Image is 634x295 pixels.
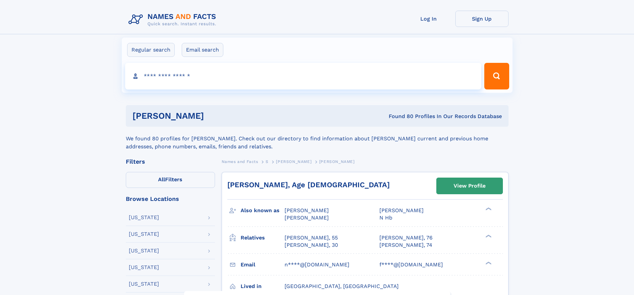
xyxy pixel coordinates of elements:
[129,231,159,237] div: [US_STATE]
[222,157,258,166] a: Names and Facts
[129,248,159,253] div: [US_STATE]
[132,112,297,120] h1: [PERSON_NAME]
[379,234,433,241] a: [PERSON_NAME], 76
[319,159,355,164] span: [PERSON_NAME]
[276,157,312,166] a: [PERSON_NAME]
[126,127,509,151] div: We found 80 profiles for [PERSON_NAME]. Check out our directory to find information about [PERSON...
[379,215,392,221] span: N Hb
[129,265,159,270] div: [US_STATE]
[126,159,215,165] div: Filters
[266,159,269,164] span: S
[266,157,269,166] a: S
[285,234,338,241] a: [PERSON_NAME], 55
[285,241,338,249] a: [PERSON_NAME], 30
[276,159,312,164] span: [PERSON_NAME]
[241,232,285,243] h3: Relatives
[484,207,492,211] div: ❯
[126,172,215,188] label: Filters
[241,259,285,270] h3: Email
[402,11,455,27] a: Log In
[126,196,215,202] div: Browse Locations
[484,234,492,238] div: ❯
[484,261,492,265] div: ❯
[129,281,159,287] div: [US_STATE]
[437,178,503,194] a: View Profile
[285,283,399,289] span: [GEOGRAPHIC_DATA], [GEOGRAPHIC_DATA]
[129,215,159,220] div: [US_STATE]
[182,43,223,57] label: Email search
[227,181,390,189] a: [PERSON_NAME], Age [DEMOGRAPHIC_DATA]
[158,176,165,183] span: All
[296,113,502,120] div: Found 80 Profiles In Our Records Database
[241,281,285,292] h3: Lived in
[127,43,175,57] label: Regular search
[241,205,285,216] h3: Also known as
[126,11,222,29] img: Logo Names and Facts
[454,178,486,194] div: View Profile
[379,207,424,214] span: [PERSON_NAME]
[285,207,329,214] span: [PERSON_NAME]
[379,241,432,249] a: [PERSON_NAME], 74
[125,63,482,89] input: search input
[455,11,509,27] a: Sign Up
[484,63,509,89] button: Search Button
[285,215,329,221] span: [PERSON_NAME]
